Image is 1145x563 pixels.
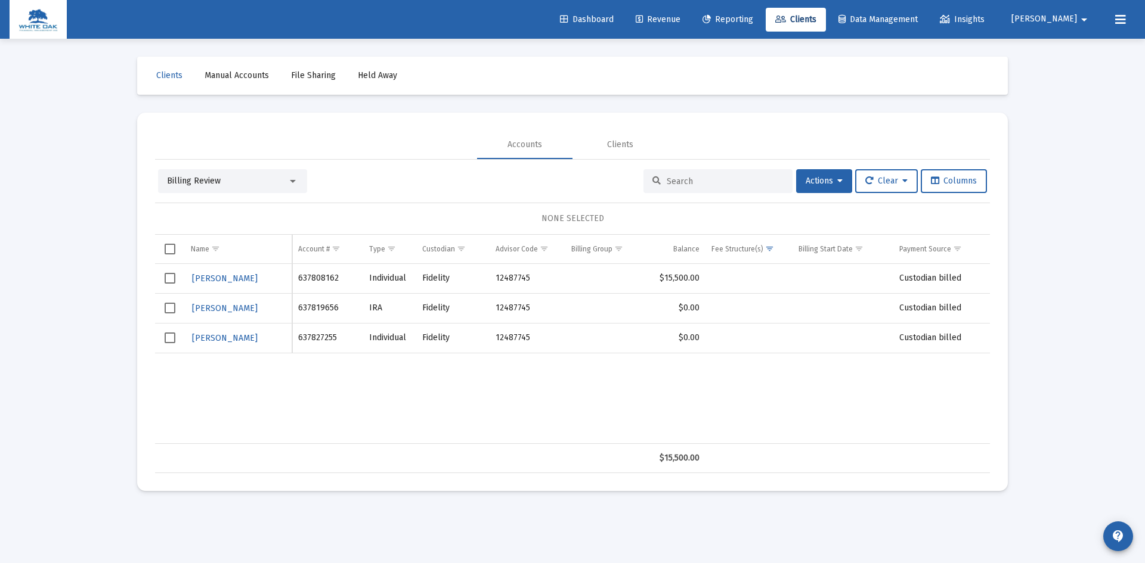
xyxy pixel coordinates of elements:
td: Fidelity [416,293,489,323]
div: Custodian billed [899,332,984,344]
div: Type [369,244,385,254]
span: Show filter options for column 'Fee Structure(s)' [765,244,774,253]
td: Column Custodian [416,235,489,263]
td: 637808162 [292,264,364,294]
span: Data Management [838,14,918,24]
button: Columns [921,169,987,193]
span: [PERSON_NAME] [192,333,258,343]
div: Billing Group [571,244,612,254]
button: [PERSON_NAME] [191,329,259,347]
td: 12487745 [490,293,566,323]
div: Select all [165,244,175,254]
a: Manual Accounts [195,64,278,88]
span: Insights [940,14,985,24]
span: Actions [806,176,843,186]
a: Data Management [829,8,927,32]
button: [PERSON_NAME] [997,7,1106,31]
mat-icon: contact_support [1111,529,1125,543]
div: Custodian billed [899,302,984,314]
span: Columns [931,176,977,186]
td: Column Payment Source [893,235,990,263]
a: Clients [766,8,826,32]
span: Manual Accounts [205,70,269,80]
div: Fee Structure(s) [711,244,763,254]
span: Show filter options for column 'Custodian' [457,244,466,253]
td: 12487745 [490,264,566,294]
span: File Sharing [291,70,336,80]
a: Reporting [693,8,763,32]
span: Clear [865,176,908,186]
span: Dashboard [560,14,614,24]
td: Column Billing Start Date [793,235,893,263]
a: Insights [930,8,994,32]
span: [PERSON_NAME] [192,273,258,284]
div: Account # [298,244,330,254]
a: Dashboard [550,8,623,32]
span: Clients [775,14,816,24]
mat-icon: arrow_drop_down [1077,8,1091,32]
span: Revenue [636,14,680,24]
div: $15,500.00 [656,452,700,464]
span: Show filter options for column 'Account #' [332,244,341,253]
td: IRA [363,293,416,323]
div: Select row [165,273,175,284]
a: Revenue [626,8,690,32]
span: Reporting [703,14,753,24]
span: Show filter options for column 'Advisor Code' [540,244,549,253]
span: Show filter options for column 'Payment Source' [953,244,962,253]
td: Column Type [363,235,416,263]
button: [PERSON_NAME] [191,270,259,287]
span: Clients [156,70,182,80]
a: Clients [147,64,192,88]
div: Advisor Code [496,244,538,254]
div: Custodian billed [899,272,984,284]
div: Balance [673,244,700,254]
span: Show filter options for column 'Billing Group' [614,244,623,253]
span: Billing Review [167,176,221,186]
span: Held Away [358,70,397,80]
td: $0.00 [650,293,705,323]
div: Custodian [422,244,455,254]
img: Dashboard [18,8,58,32]
span: Show filter options for column 'Name' [211,244,220,253]
td: Column Account # [292,235,364,263]
div: Select row [165,332,175,343]
div: Data grid [155,235,990,473]
td: 12487745 [490,323,566,353]
div: Accounts [507,139,542,151]
td: Column Advisor Code [490,235,566,263]
td: 637827255 [292,323,364,353]
span: [PERSON_NAME] [192,303,258,313]
input: Search [667,176,784,186]
td: $15,500.00 [650,264,705,294]
button: Clear [855,169,918,193]
span: Show filter options for column 'Billing Start Date' [855,244,864,253]
span: [PERSON_NAME] [1011,14,1077,24]
td: Column Billing Group [565,235,650,263]
td: Individual [363,264,416,294]
td: Column Name [185,235,292,263]
button: Actions [796,169,852,193]
td: Individual [363,323,416,353]
td: 637819656 [292,293,364,323]
a: File Sharing [281,64,345,88]
button: [PERSON_NAME] [191,300,259,317]
div: Billing Start Date [799,244,853,254]
div: NONE SELECTED [165,213,980,225]
div: Clients [607,139,633,151]
td: Column Balance [650,235,705,263]
a: Held Away [348,64,407,88]
td: Fidelity [416,323,489,353]
div: Select row [165,303,175,313]
td: Fidelity [416,264,489,294]
div: Payment Source [899,244,951,254]
div: Name [191,244,209,254]
td: $0.00 [650,323,705,353]
td: Column Fee Structure(s) [705,235,793,263]
span: Show filter options for column 'Type' [387,244,396,253]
